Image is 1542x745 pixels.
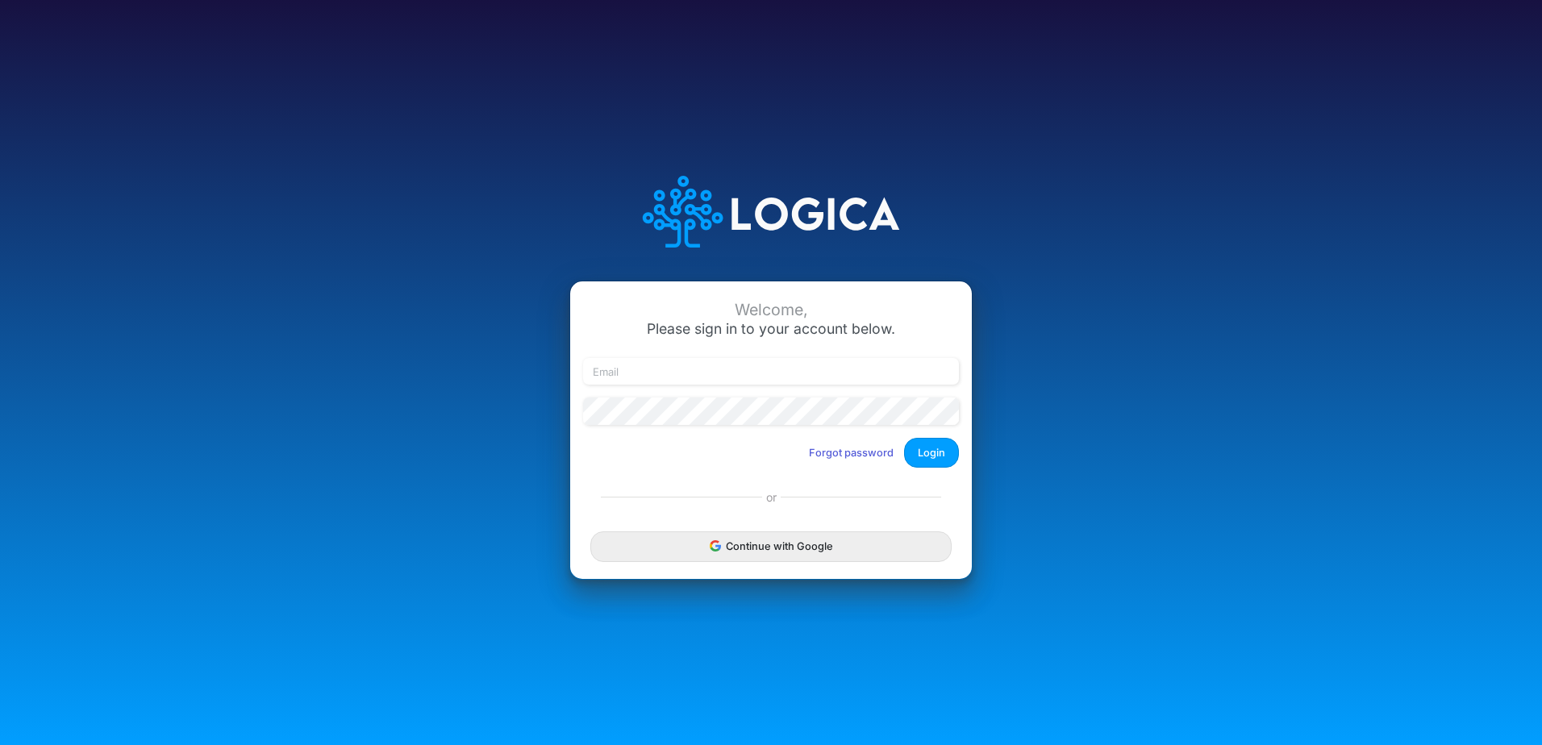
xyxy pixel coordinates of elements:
input: Email [583,358,959,385]
button: Continue with Google [590,531,952,561]
button: Forgot password [798,439,904,466]
button: Login [904,438,959,468]
div: Welcome, [583,301,959,319]
span: Please sign in to your account below. [647,320,895,337]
